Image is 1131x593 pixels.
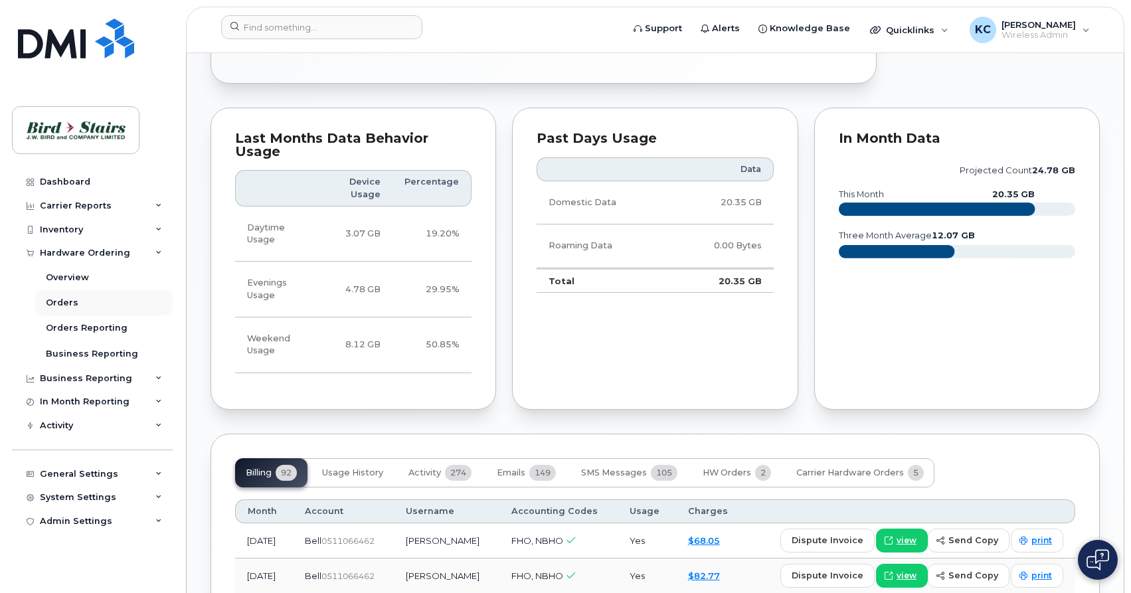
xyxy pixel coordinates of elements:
td: Roaming Data [537,224,669,268]
span: Alerts [712,22,740,35]
th: Charges [676,499,744,523]
span: FHO, NBHO [511,570,563,581]
text: 20.35 GB [992,189,1035,199]
span: print [1031,535,1052,547]
th: Device Usage [319,170,393,207]
td: 3.07 GB [319,207,393,262]
text: projected count [960,165,1075,175]
span: send copy [948,534,998,547]
span: print [1031,570,1052,582]
span: 0511066462 [321,536,375,546]
span: 149 [529,465,556,481]
span: dispute invoice [792,534,863,547]
a: Support [624,15,691,42]
td: 50.85% [392,317,472,373]
th: Month [235,499,293,523]
button: dispute invoice [780,529,875,552]
td: 20.35 GB [669,268,773,294]
td: Yes [618,523,675,558]
tspan: 12.07 GB [932,230,975,240]
span: HW Orders [703,467,751,478]
th: Usage [618,499,675,523]
th: Username [394,499,499,523]
span: 105 [651,465,677,481]
a: Alerts [691,15,749,42]
text: this month [838,189,884,199]
a: print [1011,564,1063,588]
a: view [876,564,928,588]
span: Quicklinks [886,25,934,35]
th: Data [669,157,773,181]
td: 0.00 Bytes [669,224,773,268]
td: 19.20% [392,207,472,262]
span: Bell [305,570,321,581]
span: Bell [305,535,321,546]
td: Evenings Usage [235,262,319,317]
span: Emails [497,467,525,478]
button: send copy [928,564,1009,588]
div: Last Months Data Behavior Usage [235,132,472,158]
button: send copy [928,529,1009,552]
td: Daytime Usage [235,207,319,262]
span: SMS Messages [581,467,647,478]
text: three month average [838,230,975,240]
tspan: 24.78 GB [1032,165,1075,175]
span: 2 [755,465,771,481]
a: $68.05 [688,535,720,546]
a: Knowledge Base [749,15,859,42]
a: print [1011,529,1063,552]
span: FHO, NBHO [511,535,563,546]
span: dispute invoice [792,569,863,582]
span: KC [975,22,991,38]
td: 29.95% [392,262,472,317]
td: 4.78 GB [319,262,393,317]
span: send copy [948,569,998,582]
div: In Month Data [839,132,1075,145]
td: Domestic Data [537,181,669,224]
span: view [897,535,916,547]
td: 8.12 GB [319,317,393,373]
span: Carrier Hardware Orders [796,467,904,478]
span: Usage History [322,467,383,478]
th: Percentage [392,170,472,207]
span: 274 [445,465,472,481]
input: Find something... [221,15,422,39]
span: Activity [408,467,441,478]
td: [DATE] [235,523,293,558]
td: Weekend Usage [235,317,319,373]
tr: Weekdays from 6:00pm to 8:00am [235,262,472,317]
span: [PERSON_NAME] [1001,19,1076,30]
a: $82.77 [688,570,720,581]
span: Support [645,22,682,35]
div: Kris Clarke [960,17,1099,43]
div: Past Days Usage [537,132,773,145]
span: 5 [908,465,924,481]
th: Account [293,499,394,523]
td: Total [537,268,669,294]
span: Knowledge Base [770,22,850,35]
td: [PERSON_NAME] [394,523,499,558]
img: Open chat [1087,549,1109,570]
th: Accounting Codes [499,499,618,523]
tr: Friday from 6:00pm to Monday 8:00am [235,317,472,373]
td: 20.35 GB [669,181,773,224]
a: view [876,529,928,552]
button: dispute invoice [780,564,875,588]
span: Wireless Admin [1001,30,1076,41]
span: view [897,570,916,582]
span: 0511066462 [321,571,375,581]
div: Quicklinks [861,17,958,43]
